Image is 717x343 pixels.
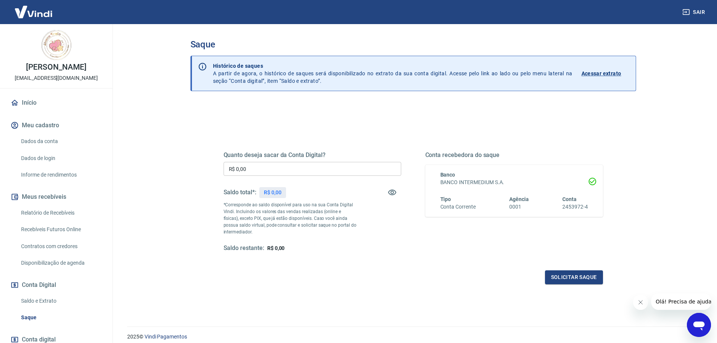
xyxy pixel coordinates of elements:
p: [PERSON_NAME] [26,63,86,71]
button: Meu cadastro [9,117,104,134]
span: Olá! Precisa de ajuda? [5,5,63,11]
button: Conta Digital [9,277,104,293]
span: Tipo [440,196,451,202]
h5: Conta recebedora do saque [425,151,603,159]
a: Recebíveis Futuros Online [18,222,104,237]
p: R$ 0,00 [264,189,282,197]
button: Sair [681,5,708,19]
button: Solicitar saque [545,270,603,284]
iframe: Botão para abrir a janela de mensagens [687,313,711,337]
span: Banco [440,172,455,178]
span: R$ 0,00 [267,245,285,251]
h6: BANCO INTERMEDIUM S.A. [440,178,588,186]
p: Acessar extrato [582,70,621,77]
h3: Saque [190,39,636,50]
a: Saque [18,310,104,325]
a: Disponibilização de agenda [18,255,104,271]
iframe: Mensagem da empresa [651,293,711,310]
p: *Corresponde ao saldo disponível para uso na sua Conta Digital Vindi. Incluindo os valores das ve... [224,201,357,235]
iframe: Fechar mensagem [633,295,648,310]
a: Acessar extrato [582,62,630,85]
h6: Conta Corrente [440,203,476,211]
a: Dados de login [18,151,104,166]
span: Conta [562,196,577,202]
h6: 0001 [509,203,529,211]
h6: 2453972-4 [562,203,588,211]
span: Agência [509,196,529,202]
p: A partir de agora, o histórico de saques será disponibilizado no extrato da sua conta digital. Ac... [213,62,572,85]
img: 927a0b9a-decf-4790-ac20-a5f953748027.jpeg [41,30,72,60]
img: Vindi [9,0,58,23]
a: Dados da conta [18,134,104,149]
a: Saldo e Extrato [18,293,104,309]
button: Meus recebíveis [9,189,104,205]
h5: Saldo restante: [224,244,264,252]
a: Relatório de Recebíveis [18,205,104,221]
a: Contratos com credores [18,239,104,254]
a: Vindi Pagamentos [145,334,187,340]
p: [EMAIL_ADDRESS][DOMAIN_NAME] [15,74,98,82]
a: Informe de rendimentos [18,167,104,183]
h5: Quanto deseja sacar da Conta Digital? [224,151,401,159]
p: Histórico de saques [213,62,572,70]
p: 2025 © [127,333,699,341]
a: Início [9,95,104,111]
h5: Saldo total*: [224,189,256,196]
